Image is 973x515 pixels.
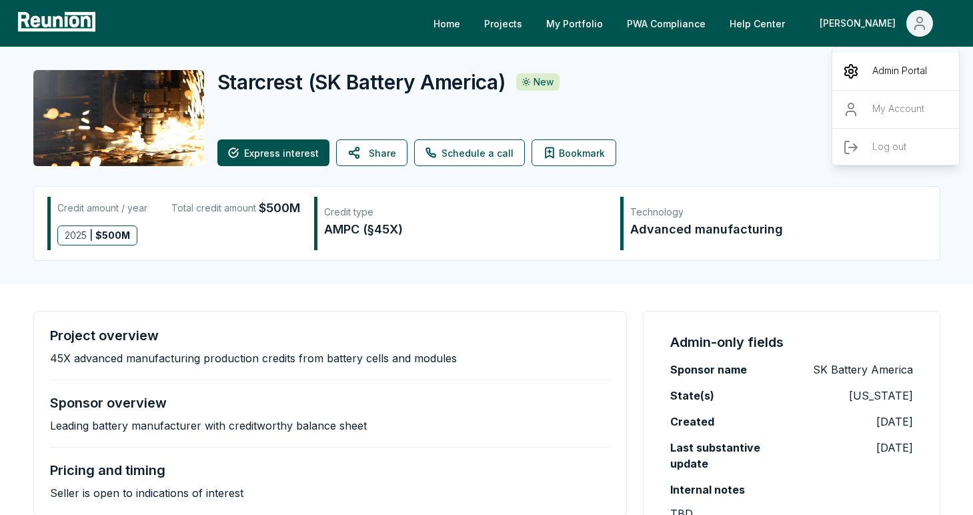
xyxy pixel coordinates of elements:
button: Bookmark [532,139,616,166]
p: [DATE] [876,414,913,430]
a: Help Center [719,10,796,37]
span: ( SK Battery America ) [308,70,506,94]
a: PWA Compliance [616,10,716,37]
p: Log out [872,139,906,155]
label: State(s) [670,388,714,404]
div: Credit type [324,205,606,219]
span: 2025 [65,226,87,245]
h2: Starcrest [217,70,506,94]
span: $500M [259,199,300,217]
label: Created [670,414,714,430]
h4: Project overview [50,328,159,344]
div: AMPC (§45X) [324,220,606,239]
p: My Account [872,101,924,117]
p: [US_STATE] [849,388,913,404]
p: 45X advanced manufacturing production credits from battery cells and modules [50,352,457,365]
h4: Sponsor overview [50,395,167,411]
p: New [534,75,554,89]
label: Sponsor name [670,362,747,378]
div: Total credit amount [171,199,300,217]
p: [DATE] [876,440,913,456]
p: SK Battery America [813,362,913,378]
div: Credit amount / year [57,199,147,217]
a: My Portfolio [536,10,614,37]
p: Leading battery manufacturer with creditworthy balance sheet [50,419,367,432]
button: Express interest [217,139,329,166]
a: Admin Portal [832,53,960,90]
p: Admin Portal [872,63,927,79]
label: Internal notes [670,482,745,498]
div: Advanced manufacturing [630,220,912,239]
button: Share [336,139,407,166]
a: Home [423,10,471,37]
img: Starcrest [33,70,204,166]
nav: Main [423,10,960,37]
span: $ 500M [95,226,130,245]
label: Last substantive update [670,440,792,472]
div: Technology [630,205,912,219]
span: | [89,226,93,245]
div: [PERSON_NAME] [832,53,960,171]
h4: Pricing and timing [50,462,165,478]
p: Seller is open to indications of interest [50,486,243,500]
h4: Admin-only fields [670,333,784,352]
button: [PERSON_NAME] [809,10,944,37]
a: Projects [473,10,533,37]
a: Schedule a call [414,139,525,166]
div: [PERSON_NAME] [820,10,901,37]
